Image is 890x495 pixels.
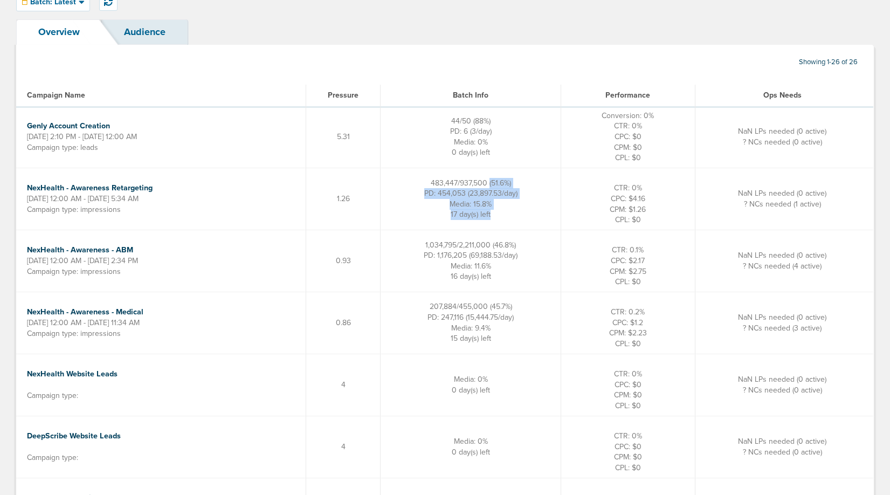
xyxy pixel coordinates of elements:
span: [DATE] 12:00 AM - [DATE] 5:34 AM [27,194,139,203]
span: CPL: $0 [615,463,641,472]
a: NexHealth - Awareness Retargeting [27,183,153,192]
span: CPL: $0 [615,215,641,224]
span: Media: 0% [454,137,488,147]
span: Campaign type: impressions [27,267,121,276]
span: Showing 1-26 of 26 [799,58,858,67]
span: 0 day(s) left [452,386,490,395]
span: CTR: 0% [614,431,642,441]
span: Campaign Name [27,91,85,100]
span: CPL: $0 [615,339,641,348]
span: PD: 454,053 (23,897.53/day) [424,189,518,198]
span: CTR: 0.2% [611,307,645,317]
span: CTR: 0% [614,121,642,130]
span: CTR: 0.1% [612,245,644,255]
td: NaN LPs needed (0 active) ? NCs needed (4 active) [695,230,874,292]
td: NaN LPs needed (0 active) ? NCs needed (0 active) [695,106,874,168]
span: Media: 9.4% [451,324,491,333]
th: Performance [561,85,695,106]
span: CPC: $0 [615,442,641,451]
span: CPL: $0 [615,277,641,286]
span: CPC: $0 [615,380,641,389]
span: 4 [341,442,346,451]
span: Media: 15.8% [450,200,492,209]
span: Media: 0% [454,375,488,384]
a: Genly Account Creation [27,121,110,130]
span: [DATE] 12:00 AM - [DATE] 2:34 PM [27,256,138,265]
span: CPC: $0 [615,132,641,141]
span: CPM: $0 [614,452,642,462]
span: Campaign type: [27,453,78,462]
a: NexHealth - Awareness - Medical [27,307,143,317]
a: Audience [102,19,188,45]
span: 207,884/455,000 (45.7%) [430,302,512,311]
span: 16 day(s) left [451,272,491,281]
td: NaN LPs needed (0 active) ? NCs needed (0 active) [695,416,874,478]
span: Campaign type: impressions [27,329,121,338]
span: Campaign type: [27,391,78,400]
span: Campaign type: leads [27,143,98,152]
span: 0.86 [336,318,351,327]
span: 0.93 [336,256,351,265]
td: NaN LPs needed (0 active) ? NCs needed (0 active) [695,354,874,416]
th: Batch Info [381,85,561,106]
span: 1.26 [337,194,350,203]
span: CPM: $0 [614,143,642,152]
span: Conversion: 0% [602,111,654,120]
span: 0 day(s) left [452,148,490,157]
span: CPC: $1.2 [612,318,643,327]
td: NaN LPs needed (0 active) ? NCs needed (1 active) [695,168,874,230]
span: CPL: $0 [615,401,641,410]
span: CPM: $1.26 [610,205,646,214]
td: NaN LPs needed (0 active) ? NCs needed (3 active) [695,292,874,354]
span: 1,034,795/2,211,000 (46.8%) [425,240,516,250]
span: CTR: 0% [614,183,642,192]
span: CTR: 0% [614,369,642,379]
span: PD: 1,176,205 (69,188.53/day) [424,251,518,260]
span: Media: 0% [454,437,488,446]
a: NexHealth Website Leads [27,369,118,379]
span: 5.31 [337,132,350,141]
span: 0 day(s) left [452,448,490,457]
span: CPM: $2.75 [610,267,646,276]
span: [DATE] 2:10 PM - [DATE] 12:00 AM [27,132,137,141]
th: Pressure [306,85,381,106]
span: CPL: $0 [615,153,641,162]
span: 17 day(s) left [451,210,491,219]
span: Media: 11.6% [451,262,491,271]
span: 44/50 (88%) [451,116,491,126]
span: 483,447/937,500 (51.6%) [431,178,511,188]
span: CPM: $2.23 [609,328,647,338]
span: Campaign type: impressions [27,205,121,214]
span: CPM: $0 [614,390,642,400]
a: Overview [16,19,102,45]
span: PD: 6 (3/day) [450,127,492,136]
span: 15 day(s) left [451,334,491,343]
span: Ops Needs [763,91,802,100]
a: NexHealth - Awareness - ABM [27,245,133,255]
span: CPC: $4.16 [611,194,645,203]
a: DeepScribe Website Leads [27,431,121,441]
span: [DATE] 12:00 AM - [DATE] 11:34 AM [27,318,140,327]
span: PD: 247,116 (15,444.75/day) [427,313,514,322]
span: 4 [341,380,346,389]
span: CPC: $2.17 [611,256,645,265]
